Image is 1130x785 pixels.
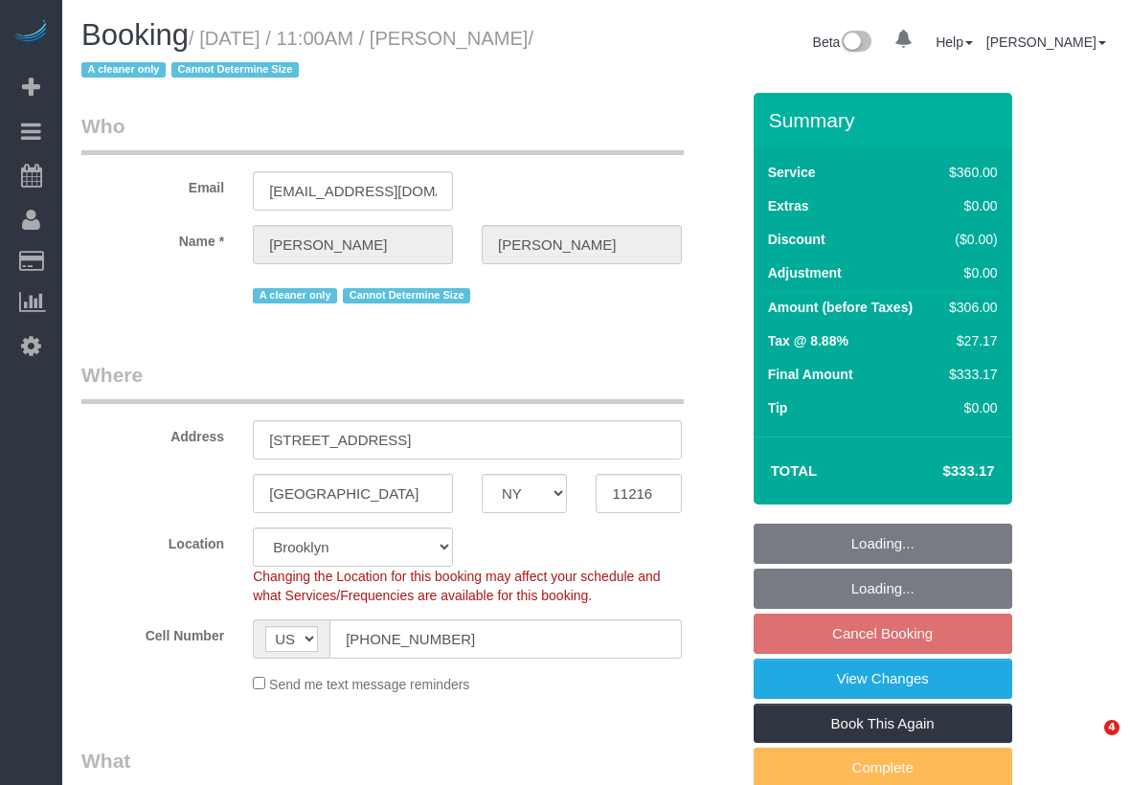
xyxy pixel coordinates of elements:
[769,109,1003,131] h3: Summary
[941,263,997,282] div: $0.00
[343,288,470,303] span: Cannot Determine Size
[840,31,871,56] img: New interface
[768,196,809,215] label: Extras
[813,34,872,50] a: Beta
[768,331,848,350] label: Tax @ 8.88%
[885,463,994,480] h4: $333.17
[986,34,1106,50] a: [PERSON_NAME]
[67,527,238,553] label: Location
[67,619,238,645] label: Cell Number
[768,230,825,249] label: Discount
[1065,720,1111,766] iframe: Intercom live chat
[941,331,997,350] div: $27.17
[596,474,681,513] input: Zip Code
[67,420,238,446] label: Address
[253,569,660,603] span: Changing the Location for this booking may affect your schedule and what Services/Frequencies are...
[768,365,853,384] label: Final Amount
[81,18,189,52] span: Booking
[768,298,913,317] label: Amount (before Taxes)
[936,34,973,50] a: Help
[253,288,337,303] span: A cleaner only
[253,171,453,211] input: Email
[754,704,1012,744] a: Book This Again
[941,398,997,417] div: $0.00
[941,196,997,215] div: $0.00
[482,225,682,264] input: Last Name
[81,28,533,81] small: / [DATE] / 11:00AM / [PERSON_NAME]
[768,263,842,282] label: Adjustment
[1104,720,1119,735] span: 4
[81,361,684,404] legend: Where
[67,225,238,251] label: Name *
[253,474,453,513] input: City
[81,112,684,155] legend: Who
[171,62,299,78] span: Cannot Determine Size
[771,462,818,479] strong: Total
[941,298,997,317] div: $306.00
[11,19,50,46] img: Automaid Logo
[768,398,788,417] label: Tip
[768,163,816,182] label: Service
[81,62,166,78] span: A cleaner only
[269,677,469,692] span: Send me text message reminders
[941,230,997,249] div: ($0.00)
[253,225,453,264] input: First Name
[67,171,238,197] label: Email
[941,163,997,182] div: $360.00
[754,659,1012,699] a: View Changes
[941,365,997,384] div: $333.17
[329,619,682,659] input: Cell Number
